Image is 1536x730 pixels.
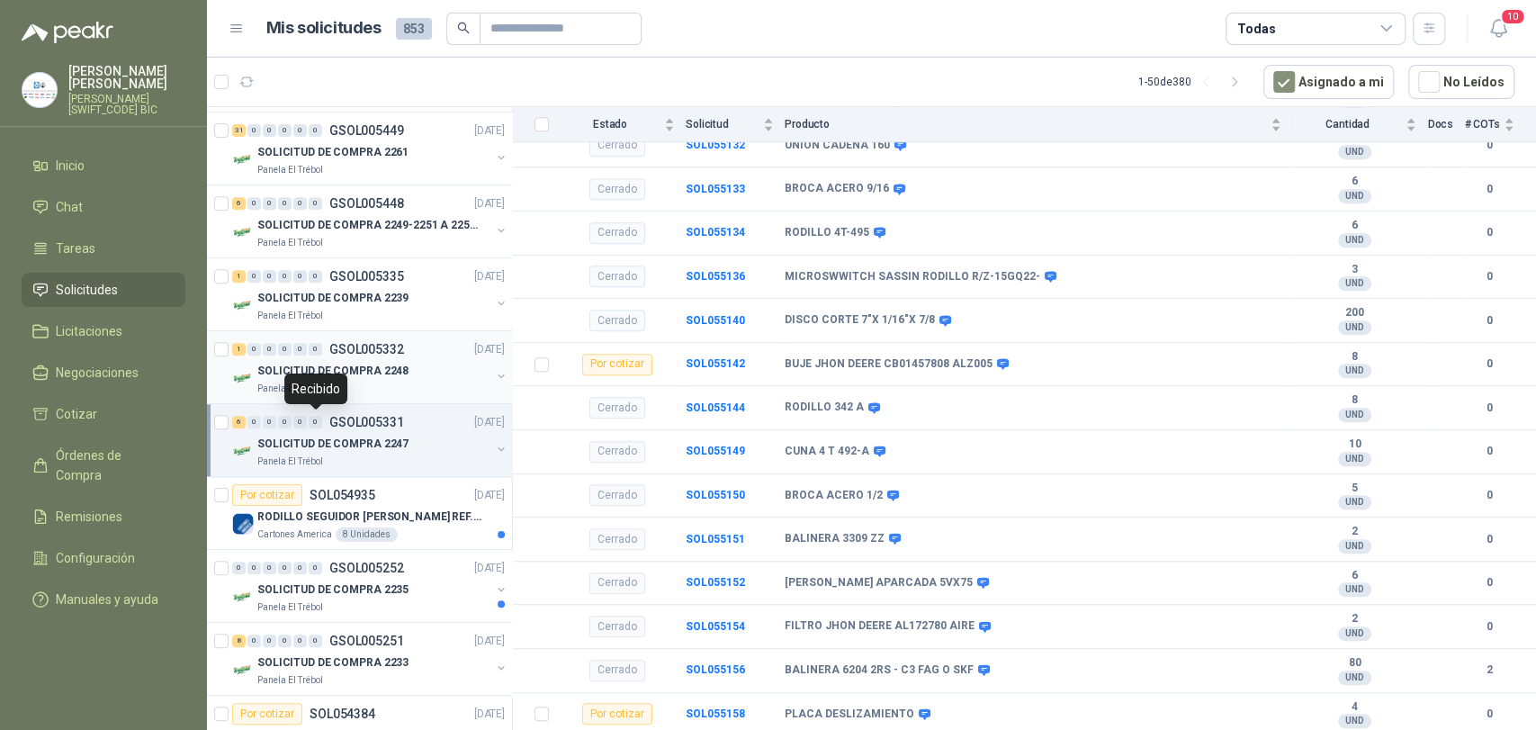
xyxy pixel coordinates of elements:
div: UND [1338,276,1371,291]
div: UND [1338,452,1371,466]
a: SOL055140 [686,314,745,327]
div: 0 [293,416,307,428]
a: SOL055158 [686,707,745,720]
b: BALINERA 6204 2RS - C3 FAG O SKF [785,663,974,678]
button: 10 [1482,13,1514,45]
a: SOL055132 [686,139,745,151]
div: 0 [263,197,276,210]
a: SOL055144 [686,401,745,414]
div: 0 [247,343,261,356]
b: 0 [1464,443,1514,460]
b: BROCA ACERO 1/2 [785,489,883,503]
a: Chat [22,190,185,224]
span: Configuración [56,548,135,568]
a: SOL055142 [686,357,745,370]
div: Cerrado [589,266,645,287]
h1: Mis solicitudes [266,15,382,41]
b: 0 [1464,531,1514,548]
div: 0 [309,197,322,210]
button: Asignado a mi [1263,65,1394,99]
p: SOLICITUD DE COMPRA 2249-2251 A 2256-2258 Y 2262 [257,217,481,234]
span: Cotizar [56,404,97,424]
div: 0 [278,562,292,574]
div: UND [1338,495,1371,509]
span: Tareas [56,239,95,258]
p: [DATE] [474,414,505,431]
span: search [457,22,470,34]
div: UND [1338,714,1371,728]
div: 0 [278,416,292,428]
div: 0 [278,197,292,210]
span: Inicio [56,156,85,176]
a: Negociaciones [22,356,185,390]
div: 0 [278,635,292,647]
a: Solicitudes [22,273,185,307]
span: Producto [785,118,1267,131]
div: UND [1338,408,1371,422]
div: Por cotizar [232,484,302,506]
img: Company Logo [232,149,254,170]
div: 0 [293,124,307,137]
b: [PERSON_NAME] APARCADA 5VX75 [785,576,973,590]
div: UND [1338,145,1371,159]
div: 0 [309,562,322,574]
p: Cartones America [257,527,332,542]
p: SOLICITUD DE COMPRA 2235 [257,581,409,599]
img: Company Logo [232,294,254,316]
img: Company Logo [22,73,57,107]
div: Cerrado [589,616,645,637]
p: SOL054384 [310,707,375,720]
a: 8 0 0 0 0 0 GSOL005251[DATE] Company LogoSOLICITUD DE COMPRA 2233Panela El Trébol [232,630,508,688]
img: Company Logo [232,513,254,535]
b: 8 [1292,393,1416,408]
a: Remisiones [22,500,185,534]
b: SOL055133 [686,183,745,195]
b: 5 [1292,482,1416,496]
b: RODILLO 4T-495 [785,226,869,240]
p: Panela El Trébol [257,673,323,688]
b: UNION CADENA 160 [785,139,890,153]
b: 0 [1464,268,1514,285]
th: # COTs [1464,107,1536,142]
p: [DATE] [474,560,505,577]
p: GSOL005335 [329,270,404,283]
div: UND [1338,189,1371,203]
span: Cantidad [1292,118,1402,131]
div: 0 [247,270,261,283]
p: GSOL005448 [329,197,404,210]
p: Panela El Trébol [257,382,323,396]
b: 0 [1464,312,1514,329]
a: SOL055152 [686,576,745,589]
a: SOL055136 [686,270,745,283]
p: RODILLO SEGUIDOR [PERSON_NAME] REF. NATV-17-PPA [PERSON_NAME] [257,509,481,526]
p: [DATE] [474,195,505,212]
b: 0 [1464,356,1514,373]
a: SOL055150 [686,489,745,501]
div: 0 [247,124,261,137]
div: UND [1338,233,1371,248]
div: 0 [293,635,307,647]
span: Órdenes de Compra [56,446,168,485]
th: Cantidad [1292,107,1427,142]
div: 6 [232,416,246,428]
div: Cerrado [589,528,645,550]
div: 0 [309,416,322,428]
div: 6 [232,197,246,210]
b: BALINERA 3309 ZZ [785,532,885,546]
b: CUNA 4 T 492-A [785,445,869,459]
div: 0 [247,635,261,647]
b: 0 [1464,618,1514,635]
img: Logo peakr [22,22,113,43]
span: 853 [396,18,432,40]
div: 0 [263,124,276,137]
b: SOL055149 [686,445,745,457]
div: UND [1338,320,1371,335]
b: 0 [1464,487,1514,504]
div: 0 [309,343,322,356]
a: Inicio [22,149,185,183]
img: Company Logo [232,367,254,389]
b: 80 [1292,656,1416,671]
